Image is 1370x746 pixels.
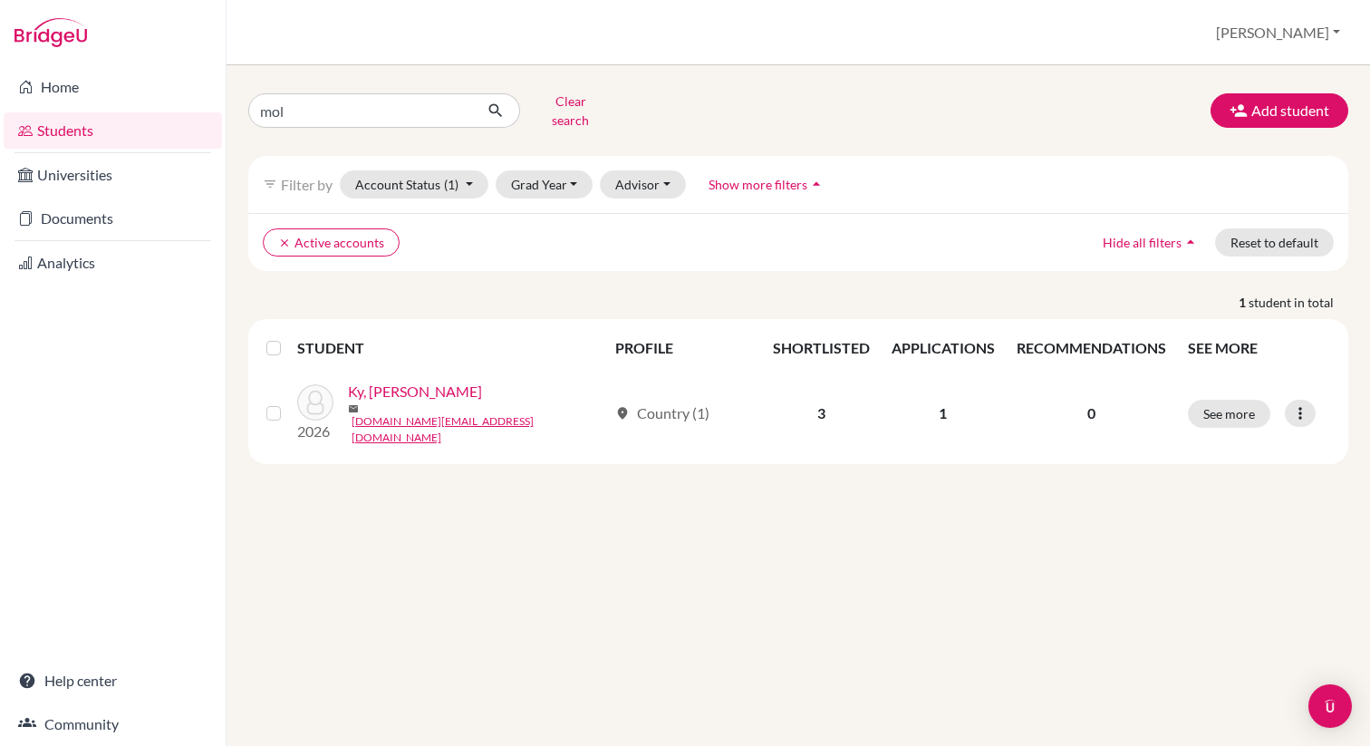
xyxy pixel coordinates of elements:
a: Universities [4,157,222,193]
button: [PERSON_NAME] [1208,15,1348,50]
p: 0 [1017,402,1166,424]
span: location_on [615,406,630,421]
a: [DOMAIN_NAME][EMAIL_ADDRESS][DOMAIN_NAME] [352,413,607,446]
a: Home [4,69,222,105]
button: Hide all filtersarrow_drop_up [1087,228,1215,257]
span: mail [348,403,359,414]
td: 1 [881,370,1006,457]
a: Analytics [4,245,222,281]
span: Filter by [281,176,333,193]
button: clearActive accounts [263,228,400,257]
i: filter_list [263,177,277,191]
a: Students [4,112,222,149]
button: Add student [1211,93,1348,128]
img: Bridge-U [14,18,87,47]
button: Reset to default [1215,228,1334,257]
strong: 1 [1239,293,1249,312]
button: Clear search [520,87,621,134]
span: (1) [444,177,458,192]
i: arrow_drop_up [1182,233,1200,251]
p: 2026 [297,421,333,442]
th: STUDENT [297,326,604,370]
input: Find student by name... [248,93,473,128]
button: Grad Year [496,170,593,199]
span: Show more filters [709,177,807,192]
th: SHORTLISTED [762,326,881,370]
img: Ky, Chan Molynisa [297,384,333,421]
button: Show more filtersarrow_drop_up [693,170,841,199]
a: Ky, [PERSON_NAME] [348,381,482,402]
i: clear [278,237,291,249]
button: Account Status(1) [340,170,488,199]
button: Advisor [600,170,686,199]
a: Help center [4,663,222,699]
th: SEE MORE [1177,326,1341,370]
i: arrow_drop_up [807,175,825,193]
div: Country (1) [615,402,709,424]
span: student in total [1249,293,1348,312]
th: PROFILE [604,326,762,370]
td: 3 [762,370,881,457]
span: Hide all filters [1103,235,1182,250]
th: APPLICATIONS [881,326,1006,370]
div: Open Intercom Messenger [1308,684,1352,728]
a: Community [4,706,222,742]
button: See more [1188,400,1270,428]
a: Documents [4,200,222,237]
th: RECOMMENDATIONS [1006,326,1177,370]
